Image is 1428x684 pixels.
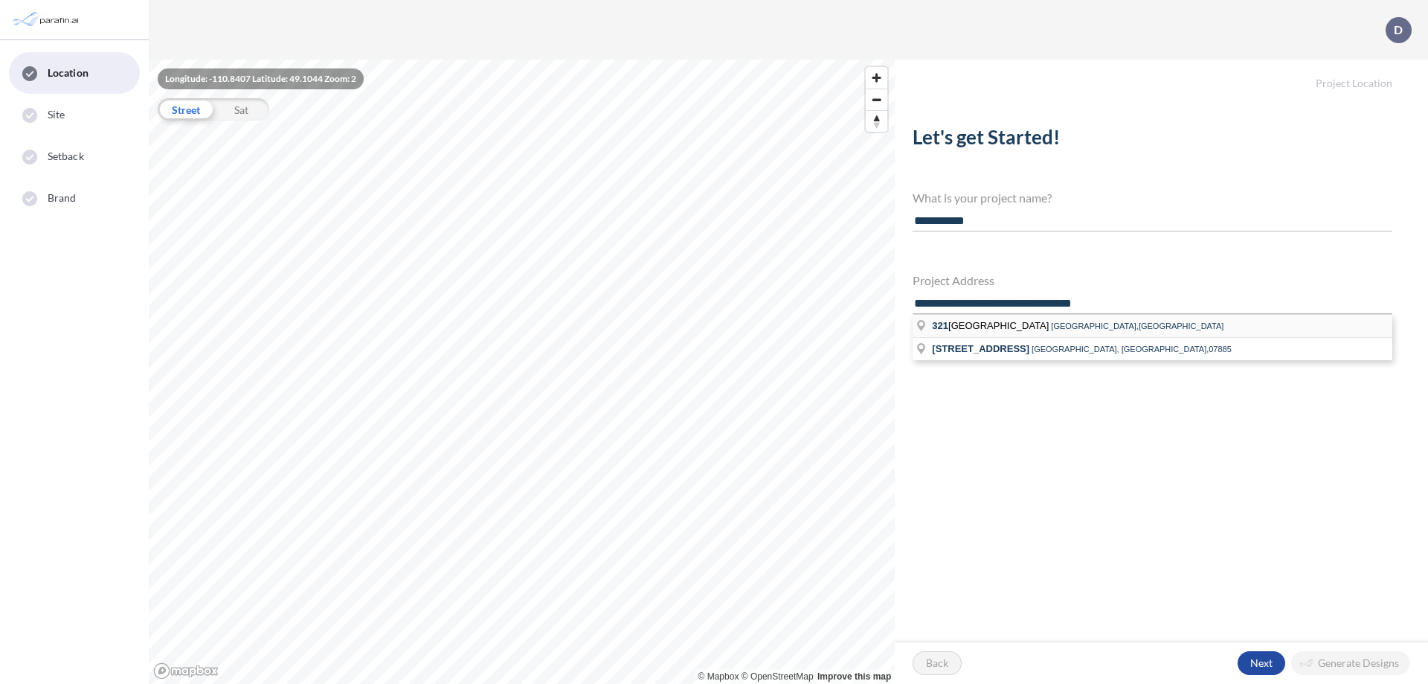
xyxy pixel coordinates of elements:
span: [GEOGRAPHIC_DATA], [GEOGRAPHIC_DATA],07885 [1032,345,1232,354]
span: Brand [48,191,77,205]
p: D [1394,23,1403,36]
span: [STREET_ADDRESS] [932,343,1029,354]
img: Parafin [11,6,83,33]
h2: Let's get Started! [913,126,1392,155]
a: Mapbox homepage [153,662,219,680]
div: Sat [213,98,269,121]
button: Reset bearing to north [866,110,887,132]
a: Improve this map [817,671,891,682]
span: Site [48,107,65,122]
span: [GEOGRAPHIC_DATA],[GEOGRAPHIC_DATA] [1051,322,1223,330]
span: 321 [932,320,948,331]
span: [GEOGRAPHIC_DATA] [932,320,1051,331]
canvas: Map [149,60,895,684]
p: Next [1250,656,1273,671]
h4: Project Address [913,273,1392,287]
div: Longitude: -110.8407 Latitude: 49.1044 Zoom: 2 [158,68,364,89]
h5: Project Location [895,60,1428,90]
span: Location [48,65,89,80]
button: Zoom out [866,89,887,110]
a: Mapbox [698,671,739,682]
h4: What is your project name? [913,191,1392,205]
span: Reset bearing to north [866,111,887,132]
a: OpenStreetMap [742,671,814,682]
button: Zoom in [866,67,887,89]
button: Next [1238,651,1285,675]
span: Setback [48,149,84,164]
div: Street [158,98,213,121]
